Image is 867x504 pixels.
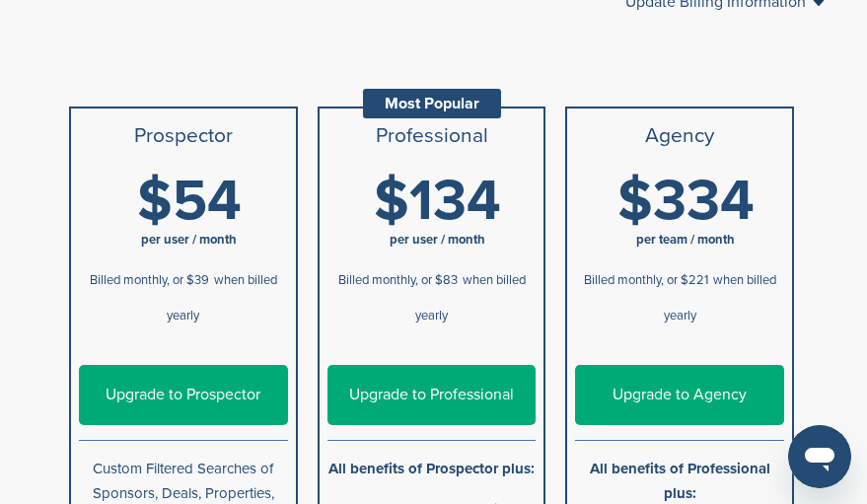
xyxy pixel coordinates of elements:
span: Billed monthly, or $39 [90,272,209,288]
a: Upgrade to Professional [327,365,537,425]
h3: Professional [327,124,537,148]
span: Billed monthly, or $221 [584,272,708,288]
span: per team / month [636,232,735,248]
b: All benefits of Professional plus: [590,460,770,502]
span: when billed yearly [415,272,526,324]
span: Billed monthly, or $83 [338,272,458,288]
a: Upgrade to Agency [575,365,784,425]
a: Upgrade to Prospector [79,365,288,425]
span: when billed yearly [167,272,277,324]
span: per user / month [390,232,485,248]
iframe: Button to launch messaging window [788,425,851,488]
span: per user / month [141,232,237,248]
span: when billed yearly [664,272,776,324]
span: $334 [617,167,755,236]
span: $54 [137,167,242,236]
h3: Agency [575,124,784,148]
h3: Prospector [79,124,288,148]
b: All benefits of Prospector plus: [328,460,535,477]
span: $134 [374,167,501,236]
div: Most Popular [363,89,501,118]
